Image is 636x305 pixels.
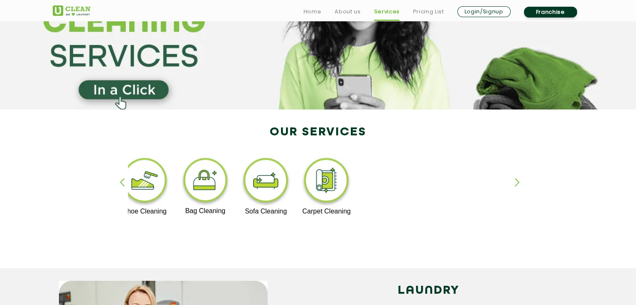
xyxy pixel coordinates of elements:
img: UClean Laundry and Dry Cleaning [53,5,90,16]
a: Home [304,7,322,17]
a: Pricing List [413,7,444,17]
p: Shoe Cleaning [119,208,171,215]
p: Bag Cleaning [180,207,231,215]
img: sofa_cleaning_11zon.webp [240,156,291,208]
a: Login/Signup [457,6,511,17]
img: bag_cleaning_11zon.webp [180,156,231,207]
h2: LAUNDRY [280,281,577,301]
p: Carpet Cleaning [301,208,352,215]
a: Franchise [524,7,577,18]
a: About us [335,7,360,17]
img: carpet_cleaning_11zon.webp [301,156,352,208]
a: Services [374,7,399,17]
img: shoe_cleaning_11zon.webp [119,156,171,208]
p: Sofa Cleaning [240,208,291,215]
